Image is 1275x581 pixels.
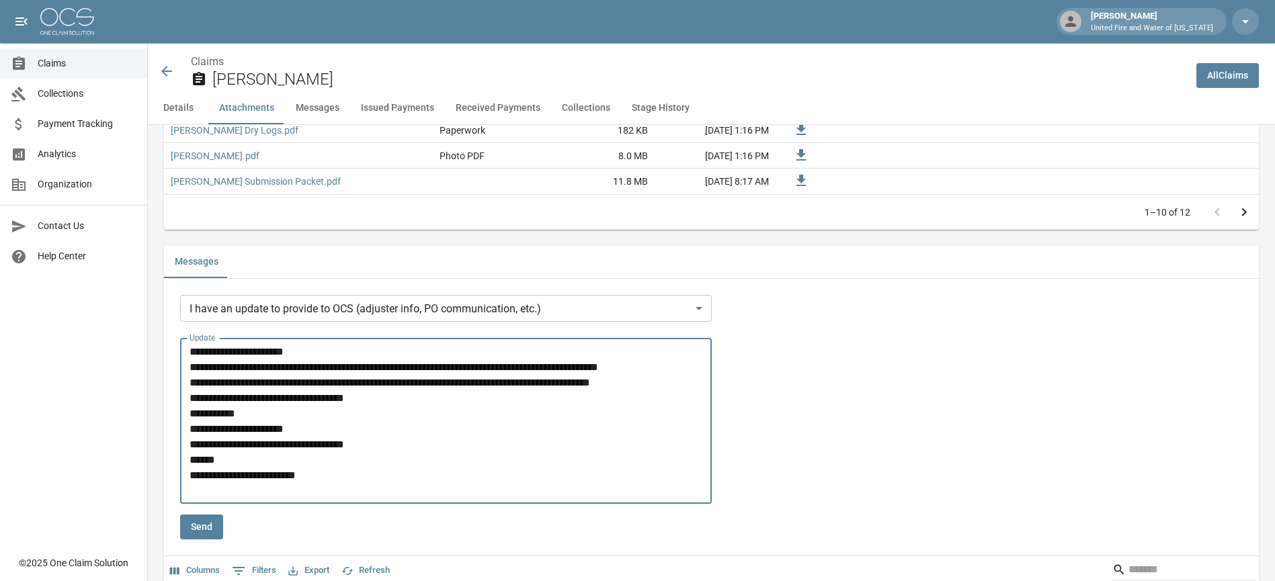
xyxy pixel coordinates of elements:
a: [PERSON_NAME] Dry Logs.pdf [171,124,298,137]
div: [DATE] 1:16 PM [655,118,776,143]
button: Stage History [621,92,700,124]
button: Messages [164,246,229,278]
span: Contact Us [38,219,136,233]
p: United Fire and Water of [US_STATE] [1091,23,1213,34]
div: Photo PDF [440,149,485,163]
div: © 2025 One Claim Solution [19,556,128,570]
div: [DATE] 1:16 PM [655,143,776,169]
div: 182 KB [554,118,655,143]
span: Analytics [38,147,136,161]
div: related-list tabs [164,246,1259,278]
span: Collections [38,87,136,101]
label: Update [190,332,215,343]
button: Attachments [208,92,285,124]
button: Select columns [167,560,223,581]
div: I have an update to provide to OCS (adjuster info, PO communication, etc.) [180,295,712,322]
a: AllClaims [1196,63,1259,88]
div: [DATE] 8:17 AM [655,169,776,194]
span: Help Center [38,249,136,263]
button: Collections [551,92,621,124]
p: 1–10 of 12 [1145,206,1190,219]
span: Claims [38,56,136,71]
div: anchor tabs [148,92,1275,124]
a: [PERSON_NAME] Submission Packet.pdf [171,175,341,188]
button: Messages [285,92,350,124]
h2: [PERSON_NAME] [212,70,1186,89]
button: Go to next page [1231,199,1258,226]
button: Issued Payments [350,92,445,124]
a: Claims [191,55,224,68]
div: Paperwork [440,124,485,137]
div: 11.8 MB [554,169,655,194]
a: [PERSON_NAME].pdf [171,149,259,163]
span: Organization [38,177,136,191]
button: Send [180,515,223,539]
button: Details [148,92,208,124]
img: ocs-logo-white-transparent.png [40,8,94,35]
span: Payment Tracking [38,117,136,131]
button: Refresh [338,560,393,581]
nav: breadcrumb [191,54,1186,70]
button: Export [285,560,333,581]
div: 8.0 MB [554,143,655,169]
div: [PERSON_NAME] [1085,9,1219,34]
button: open drawer [8,8,35,35]
button: Received Payments [445,92,551,124]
